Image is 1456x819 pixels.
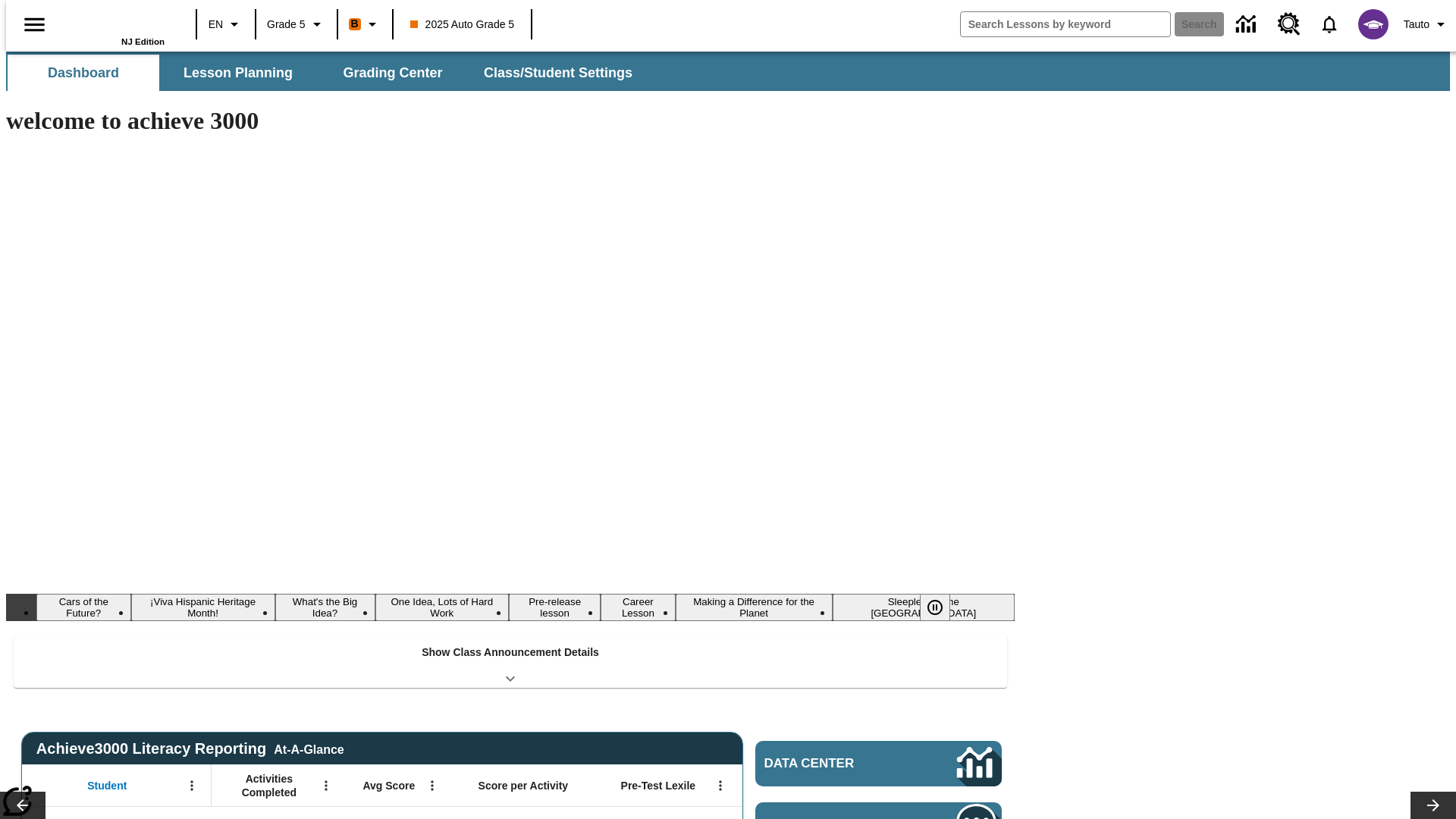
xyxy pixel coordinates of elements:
a: Home [66,7,165,37]
div: Show Class Announcement Details [14,635,1007,688]
button: Language: EN, Select a language [202,11,250,38]
div: Pause [920,594,965,621]
button: Class/Student Settings [472,55,645,91]
a: Resource Center, Will open in new tab [1269,4,1310,45]
button: Open side menu [12,2,57,47]
span: Achieve3000 Literacy Reporting [36,740,344,758]
button: Slide 3 What's the Big Idea? [275,594,375,621]
a: Notifications [1310,5,1349,44]
button: Grade: Grade 5, Select a grade [261,11,332,38]
button: Slide 8 Sleepless in the Animal Kingdom [833,594,1015,621]
button: Grading Center [317,55,469,91]
a: Data Center [755,741,1002,786]
span: Data Center [764,756,906,771]
span: Tauto [1404,17,1429,33]
span: Avg Score [362,779,415,792]
h1: welcome to achieve 3000 [6,107,1015,135]
span: Score per Activity [479,779,569,792]
span: EN [209,17,223,33]
p: Show Class Announcement Details [422,645,599,661]
button: Open Menu [315,774,337,797]
button: Boost Class color is orange. Change class color [343,11,388,38]
input: search field [961,12,1170,36]
button: Slide 1 Cars of the Future? [36,594,131,621]
button: Open Menu [421,774,444,797]
button: Lesson Planning [162,55,314,91]
span: B [351,14,359,33]
a: Data Center [1227,4,1269,45]
button: Profile/Settings [1398,11,1456,38]
div: Home [66,5,165,46]
span: NJ Edition [121,37,165,46]
button: Slide 7 Making a Difference for the Planet [676,594,833,621]
div: SubNavbar [6,52,1450,91]
button: Slide 4 One Idea, Lots of Hard Work [375,594,510,621]
span: Grade 5 [267,17,306,33]
span: Pre-Test Lexile [621,779,696,792]
div: At-A-Glance [274,740,344,757]
button: Open Menu [709,774,732,797]
button: Select a new avatar [1349,5,1398,44]
span: Activities Completed [219,772,319,799]
span: 2025 Auto Grade 5 [410,17,515,33]
button: Open Menu [180,774,203,797]
img: avatar image [1358,9,1389,39]
div: SubNavbar [6,55,646,91]
button: Pause [920,594,950,621]
button: Slide 2 ¡Viva Hispanic Heritage Month! [131,594,275,621]
span: Student [87,779,127,792]
button: Slide 5 Pre-release lesson [509,594,601,621]
button: Dashboard [8,55,159,91]
button: Lesson carousel, Next [1410,792,1456,819]
button: Slide 6 Career Lesson [601,594,675,621]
